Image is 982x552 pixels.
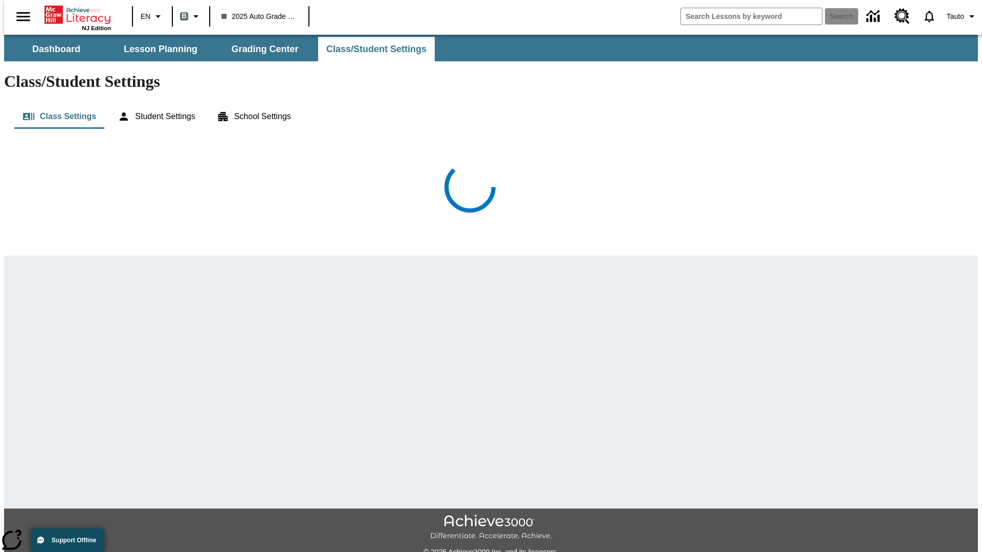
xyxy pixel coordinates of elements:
span: NJ Edition [82,25,111,31]
button: Open side menu [8,2,38,32]
h1: Class/Student Settings [4,72,978,91]
a: Home [44,5,111,25]
button: School Settings [209,104,299,129]
button: Class/Student Settings [318,37,435,61]
div: Class/Student Settings [14,104,968,129]
input: search field [681,8,822,25]
span: Tauto [947,11,964,22]
button: Grading Center [214,37,316,61]
button: Boost Class color is gray green. Change class color [176,7,206,26]
button: Student Settings [109,104,203,129]
span: 2025 Auto Grade 1 B [221,11,297,22]
button: Support Offline [31,528,104,552]
span: B [182,10,187,22]
img: Achieve3000 Differentiate Accelerate Achieve [430,515,552,541]
div: SubNavbar [4,37,436,61]
button: Dashboard [5,37,107,61]
div: Home [44,4,111,31]
span: EN [141,11,150,22]
a: Data Center [860,3,888,31]
a: Notifications [916,3,943,30]
div: SubNavbar [4,35,978,61]
button: Language: EN, Select a language [136,7,169,26]
button: Class Settings [14,104,104,129]
span: Support Offline [52,537,96,544]
button: Profile/Settings [943,7,982,26]
a: Resource Center, Will open in new tab [888,3,916,30]
button: Lesson Planning [109,37,212,61]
